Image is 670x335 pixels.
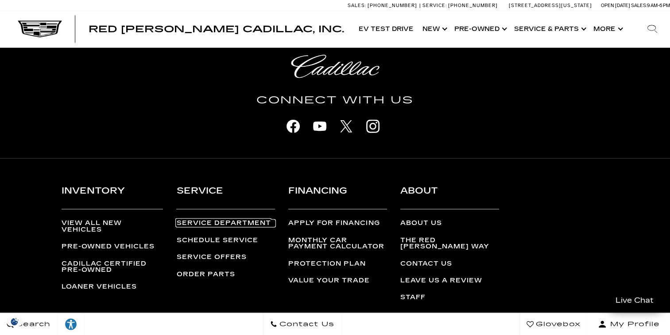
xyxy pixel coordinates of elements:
[4,317,25,326] section: Click to Open Cookie Consent Modal
[400,183,499,209] h3: About
[348,3,419,8] a: Sales: [PHONE_NUMBER]
[647,3,670,8] span: 9 AM-6 PM
[534,318,581,330] span: Glovebox
[335,115,357,137] a: X
[50,92,621,108] h4: Connect With Us
[277,318,334,330] span: Contact Us
[419,3,500,8] a: Service: [PHONE_NUMBER]
[58,313,85,335] a: Explore your accessibility options
[263,313,341,335] a: Contact Us
[4,317,25,326] img: Opt-Out Icon
[176,220,275,226] a: Service Department
[450,11,510,47] a: Pre-Owned
[309,115,331,137] a: youtube
[635,11,670,47] div: Search
[62,183,163,209] h3: Inventory
[418,11,450,47] a: New
[607,318,660,330] span: My Profile
[354,11,418,47] a: EV Test Drive
[631,3,647,8] span: Sales:
[400,294,499,301] a: Staff
[589,11,626,47] button: More
[291,55,380,78] img: Cadillac Light Heritage Logo
[601,3,630,8] span: Open [DATE]
[362,115,384,137] a: instagram
[509,3,592,8] a: [STREET_ADDRESS][US_STATE]
[50,55,621,78] a: Cadillac Light Heritage Logo
[176,271,275,278] a: Order Parts
[611,295,658,305] span: Live Chat
[519,313,588,335] a: Glovebox
[89,25,344,34] a: Red [PERSON_NAME] Cadillac, Inc.
[62,220,163,233] a: View All New Vehicles
[18,21,62,38] img: Cadillac Dark Logo with Cadillac White Text
[288,237,387,250] a: Monthly Car Payment Calculator
[400,261,499,267] a: Contact Us
[422,3,447,8] span: Service:
[448,3,498,8] span: [PHONE_NUMBER]
[288,278,387,284] a: Value Your Trade
[400,220,499,226] a: About Us
[288,183,387,209] h3: Financing
[288,220,387,226] a: Apply for Financing
[14,318,50,330] span: Search
[58,317,84,331] div: Explore your accessibility options
[348,3,366,8] span: Sales:
[89,24,344,34] span: Red [PERSON_NAME] Cadillac, Inc.
[62,244,163,250] a: Pre-Owned Vehicles
[176,254,275,260] a: Service Offers
[400,278,499,284] a: Leave Us a Review
[176,183,275,209] h3: Service
[282,115,304,137] a: facebook
[400,237,499,250] a: The Red [PERSON_NAME] Way
[510,11,589,47] a: Service & Parts
[62,261,163,274] a: Cadillac Certified Pre-Owned
[368,3,417,8] span: [PHONE_NUMBER]
[588,313,670,335] button: Open user profile menu
[288,261,387,267] a: Protection Plan
[606,290,663,311] a: Live Chat
[176,237,275,244] a: Schedule Service
[62,284,163,290] a: Loaner Vehicles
